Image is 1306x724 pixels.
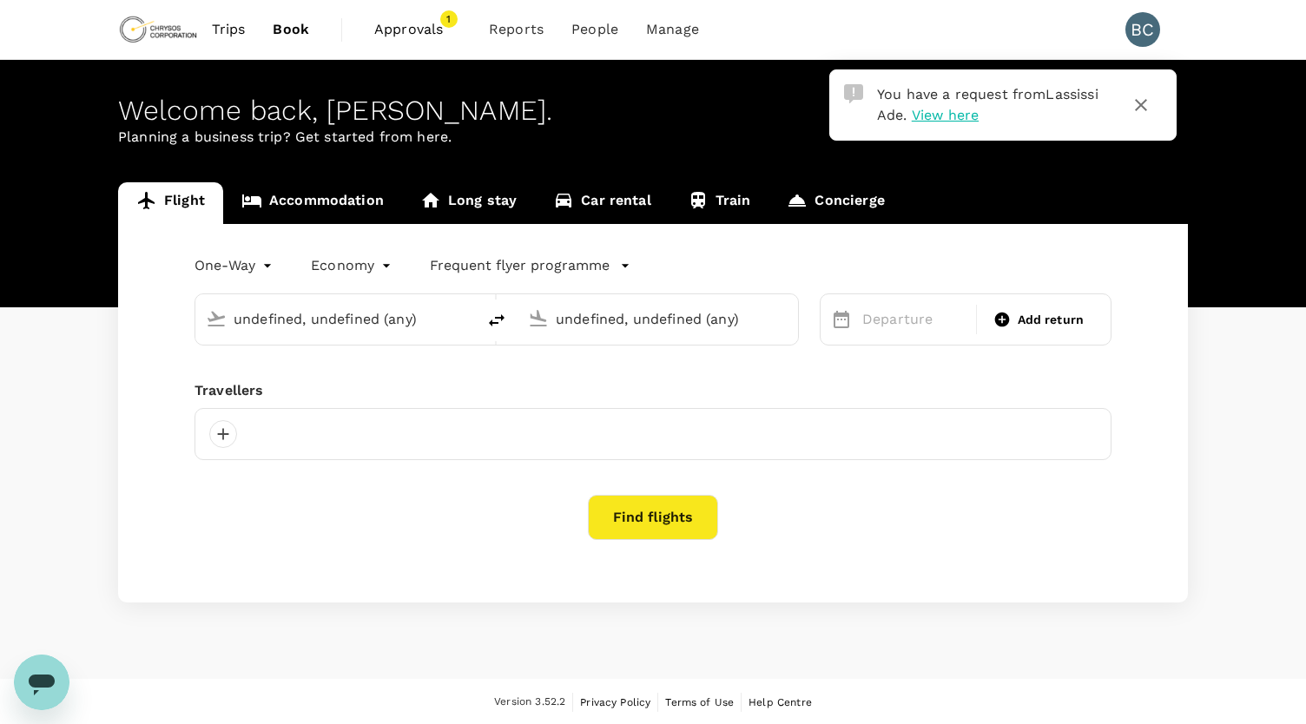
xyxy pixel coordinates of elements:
[223,182,402,224] a: Accommodation
[430,255,630,276] button: Frequent flyer programme
[571,19,618,40] span: People
[234,306,439,332] input: Depart from
[580,693,650,712] a: Privacy Policy
[489,19,544,40] span: Reports
[665,693,734,712] a: Terms of Use
[556,306,762,332] input: Going to
[844,84,863,103] img: Approval Request
[877,86,1098,123] span: You have a request from .
[430,255,610,276] p: Frequent flyer programme
[665,696,734,708] span: Terms of Use
[768,182,902,224] a: Concierge
[535,182,669,224] a: Car rental
[14,655,69,710] iframe: Button to launch messaging window
[1125,12,1160,47] div: BC
[786,317,789,320] button: Open
[646,19,699,40] span: Manage
[749,696,812,708] span: Help Centre
[1018,311,1085,329] span: Add return
[669,182,769,224] a: Train
[912,107,979,123] span: View here
[749,693,812,712] a: Help Centre
[464,317,467,320] button: Open
[212,19,246,40] span: Trips
[374,19,461,40] span: Approvals
[402,182,535,224] a: Long stay
[118,127,1188,148] p: Planning a business trip? Get started from here.
[862,309,966,330] p: Departure
[118,182,223,224] a: Flight
[311,252,395,280] div: Economy
[118,10,198,49] img: Chrysos Corporation
[494,694,565,711] span: Version 3.52.2
[118,95,1188,127] div: Welcome back , [PERSON_NAME] .
[273,19,309,40] span: Book
[195,380,1111,401] div: Travellers
[195,252,276,280] div: One-Way
[440,10,458,28] span: 1
[588,495,718,540] button: Find flights
[476,299,518,341] button: delete
[580,696,650,708] span: Privacy Policy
